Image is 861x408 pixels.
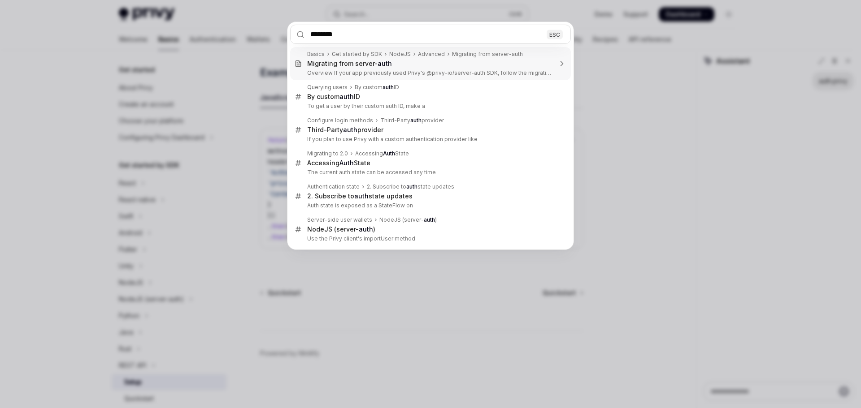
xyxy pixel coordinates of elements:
b: auth [378,60,392,67]
div: Accessing State [307,159,370,167]
p: The current auth state can be accessed any time [307,169,552,176]
b: auth [354,192,369,200]
div: Server-side user wallets [307,216,372,223]
div: Third-Party provider [307,126,383,134]
b: Auth [339,159,354,167]
div: NodeJS (server- ) [307,225,375,233]
b: auth [343,126,357,133]
b: auth [406,183,417,190]
div: NodeJS [389,51,411,58]
div: Authentication state [307,183,360,190]
div: Third-Party provider [380,117,444,124]
p: To get a user by their custom auth ID, make a [307,103,552,110]
div: By custom ID [307,93,360,101]
div: ESC [547,30,563,39]
div: By custom ID [355,84,399,91]
div: Basics [307,51,325,58]
div: 2. Subscribe to state updates [307,192,413,200]
div: Accessing State [355,150,409,157]
div: Get started by SDK [332,51,382,58]
div: Advanced [418,51,445,58]
div: Migrating from server-auth [452,51,523,58]
p: If you plan to use Privy with a custom authentication provider like [307,136,552,143]
div: Migrating to 2.0 [307,150,348,157]
div: 2. Subscribe to state updates [367,183,454,190]
div: Querying users [307,84,348,91]
b: auth [339,93,354,100]
div: Migrating from server- [307,60,392,68]
b: Auth [383,150,395,157]
b: auth [424,216,435,223]
p: Auth state is exposed as a StateFlow on [307,202,552,209]
b: auth [359,225,373,233]
div: NodeJS (server- ) [379,216,437,223]
b: auth [410,117,422,124]
p: Overview If your app previously used Privy's @privy-io/server-auth SDK, follow the migration [307,69,552,77]
div: Configure login methods [307,117,373,124]
b: auth [383,84,394,90]
p: Use the Privy client's importUser method [307,235,552,242]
